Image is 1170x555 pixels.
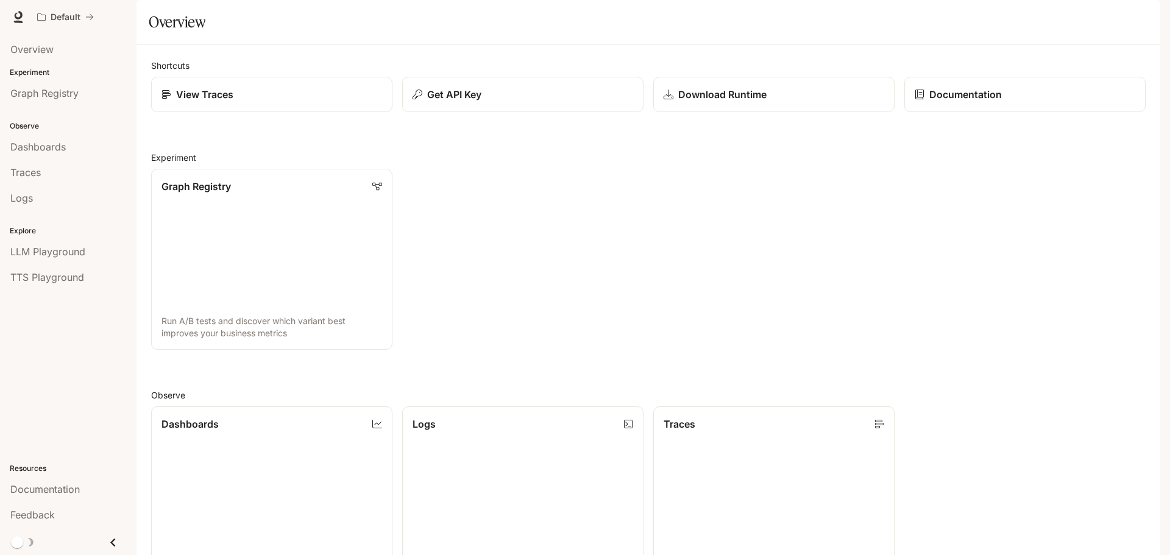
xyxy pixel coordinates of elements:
a: View Traces [151,77,392,112]
h1: Overview [149,10,205,34]
p: View Traces [176,87,233,102]
p: Run A/B tests and discover which variant best improves your business metrics [161,315,382,339]
p: Get API Key [427,87,481,102]
a: Graph RegistryRun A/B tests and discover which variant best improves your business metrics [151,169,392,350]
p: Download Runtime [678,87,767,102]
p: Logs [413,417,436,431]
p: Graph Registry [161,179,231,194]
a: Documentation [904,77,1146,112]
p: Dashboards [161,417,219,431]
p: Traces [664,417,695,431]
p: Documentation [929,87,1002,102]
button: All workspaces [32,5,99,29]
h2: Experiment [151,151,1146,164]
button: Get API Key [402,77,643,112]
a: Download Runtime [653,77,895,112]
h2: Shortcuts [151,59,1146,72]
h2: Observe [151,389,1146,401]
p: Default [51,12,80,23]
